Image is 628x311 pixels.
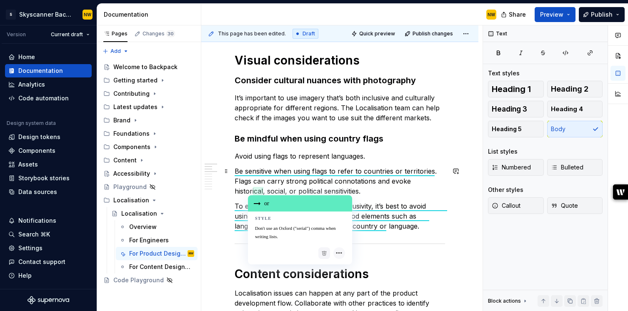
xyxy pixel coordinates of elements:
div: Components [100,140,198,154]
div: NW [189,249,193,258]
svg: Supernova Logo [28,296,69,304]
div: Settings [18,244,43,252]
h1: Visual considerations [235,53,445,68]
button: Heading 4 [547,101,603,117]
div: Documentation [18,67,63,75]
div: Block actions [488,298,521,304]
div: S [6,10,16,20]
button: Heading 5 [488,121,544,137]
h1: Content considerations [235,266,445,281]
button: Add [100,45,131,57]
div: Welcome to Backpack [113,63,178,71]
button: Quote [547,197,603,214]
div: Content [113,156,137,164]
div: Getting started [113,76,158,85]
a: Analytics [5,78,92,91]
a: Design tokens [5,130,92,144]
span: Heading 2 [551,85,588,93]
span: Share [509,10,526,19]
a: Documentation [5,64,92,77]
div: For Product Designers [129,249,186,258]
div: Foundations [100,127,198,140]
div: Foundations [113,129,150,138]
div: Changes [143,30,175,37]
span: Callout [492,202,520,210]
button: Heading 2 [547,81,603,97]
div: For Content Designers [129,263,193,271]
a: For Content Designers [116,260,198,274]
div: Latest updates [100,100,198,114]
span: Heading 4 [551,105,583,113]
div: Design tokens [18,133,60,141]
span: Current draft [51,31,83,38]
a: Storybook stories [5,172,92,185]
span: Bulleted [551,163,583,172]
span: Heading 3 [492,105,527,113]
div: Getting started [100,74,198,87]
div: Analytics [18,80,45,89]
div: Localisation [121,209,157,218]
span: Publish [591,10,613,19]
div: NW [488,11,495,18]
a: Data sources [5,185,92,199]
button: Numbered [488,159,544,176]
div: Assets [18,160,38,169]
div: Components [18,147,55,155]
a: Code Playground [100,274,198,287]
p: It’s important to use imagery that’s both inclusive and culturally appropriate for different regi... [235,93,445,123]
a: Overview [116,220,198,234]
div: Search ⌘K [18,230,50,239]
div: Version [7,31,26,38]
span: This page has been edited. [218,30,286,37]
div: Documentation [104,10,198,19]
div: Pages [103,30,128,37]
h3: Consider cultural nuances with photography [235,75,445,86]
span: Heading 5 [492,125,522,133]
div: Text styles [488,69,520,77]
a: Code automation [5,92,92,105]
div: Contact support [18,258,65,266]
div: Components [113,143,150,151]
p: Be sensitive when using flags to refer to countries or territories. Flags can carry strong politi... [235,166,445,196]
button: SSkyscanner BackpackNW [2,5,95,23]
a: Components [5,144,92,157]
a: For Product DesignersNW [116,247,198,260]
button: Callout [488,197,544,214]
button: Publish changes [402,28,457,40]
div: Brand [113,116,130,124]
div: Data sources [18,188,57,196]
div: Playground [113,183,147,191]
a: Welcome to Backpack [100,60,198,74]
button: Heading 3 [488,101,544,117]
div: Block actions [488,295,528,307]
button: Help [5,269,92,282]
div: Design system data [7,120,56,127]
a: Assets [5,158,92,171]
a: Home [5,50,92,64]
div: Skyscanner Backpack [19,10,73,19]
div: Localisation [113,196,149,204]
div: Accessibility [113,169,150,178]
span: Publish changes [413,30,453,37]
a: Playground [100,180,198,194]
button: Share [497,7,531,22]
h3: Be mindful when using country flags [235,133,445,144]
div: List styles [488,147,518,156]
div: Page tree [100,60,198,287]
div: Notifications [18,216,56,225]
div: Content [100,154,198,167]
button: Notifications [5,214,92,227]
div: Brand [100,114,198,127]
div: Contributing [113,90,150,98]
div: Code automation [18,94,69,102]
div: Overview [129,223,157,231]
div: Code Playground [113,276,164,284]
button: Heading 1 [488,81,544,97]
span: Quote [551,202,578,210]
button: Search ⌘K [5,228,92,241]
div: Contributing [100,87,198,100]
button: Preview [535,7,575,22]
span: Draft [303,30,315,37]
span: Quick preview [359,30,395,37]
